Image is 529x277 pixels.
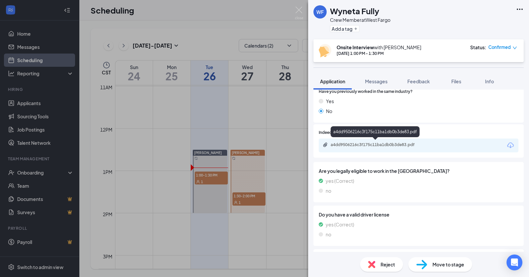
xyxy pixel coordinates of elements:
[488,44,511,51] span: Confirmed
[485,78,494,84] span: Info
[507,141,514,149] svg: Download
[323,142,430,148] a: Paperclipa4dd9506216c3f175c11ba1db0b3de83.pdf
[432,261,464,268] span: Move to stage
[326,177,354,184] span: yes (Correct)
[326,231,331,238] span: no
[326,187,331,194] span: no
[451,78,461,84] span: Files
[319,89,413,95] span: Have you previously worked in the same industry?
[320,78,345,84] span: Application
[319,211,518,218] span: Do you have a valid driver license
[516,5,524,13] svg: Ellipses
[326,98,334,105] span: Yes
[330,25,359,32] button: PlusAdd a tag
[331,126,420,137] div: a4dd9506216c3f175c11ba1db0b3de83.pdf
[330,17,390,23] div: Crew Member at West Fargo
[319,167,518,175] span: Are you legally eligible to work in the [GEOGRAPHIC_DATA]?
[354,27,358,31] svg: Plus
[326,221,354,228] span: yes (Correct)
[331,142,423,147] div: a4dd9506216c3f175c11ba1db0b3de83.pdf
[381,261,395,268] span: Reject
[407,78,430,84] span: Feedback
[326,107,332,115] span: No
[323,142,328,147] svg: Paperclip
[316,9,324,15] div: WF
[512,46,517,50] span: down
[507,255,522,270] div: Open Intercom Messenger
[319,130,348,136] span: Indeed Resume
[337,51,421,56] div: [DATE] 1:00 PM - 1:30 PM
[337,44,374,50] b: Onsite Interview
[330,5,379,17] h1: Wyneta Fully
[337,44,421,51] div: with [PERSON_NAME]
[365,78,387,84] span: Messages
[470,44,486,51] div: Status :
